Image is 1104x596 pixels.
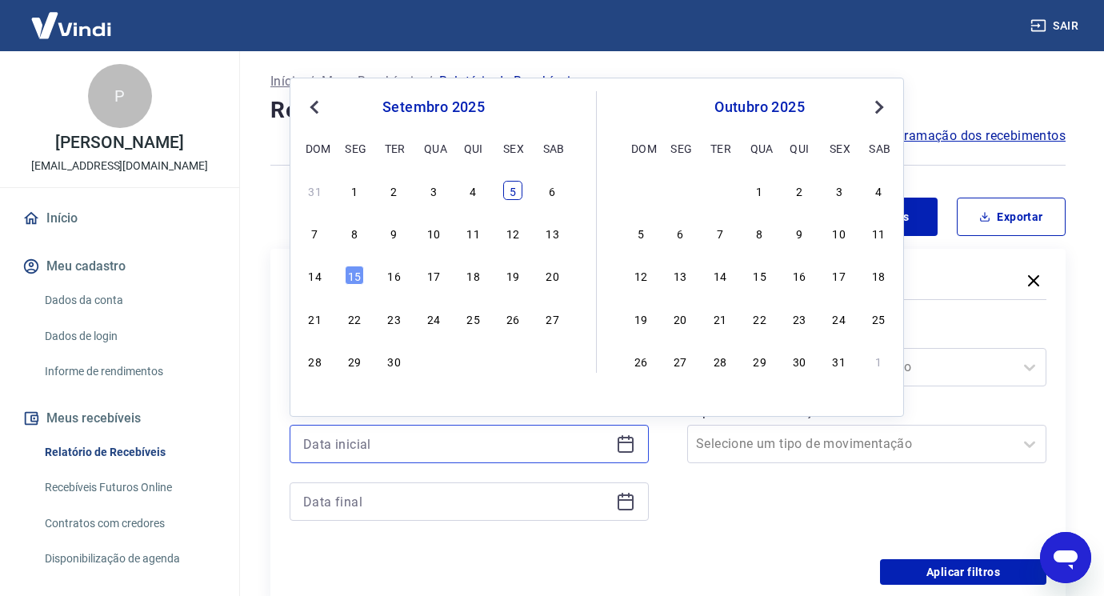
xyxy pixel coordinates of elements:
[790,266,809,285] div: Choose quinta-feira, 16 de outubro de 2025
[670,309,690,328] div: Choose segunda-feira, 20 de outubro de 2025
[270,94,1066,126] h4: Relatório de Recebíveis
[543,138,562,158] div: sab
[869,266,888,285] div: Choose sábado, 18 de outubro de 2025
[629,178,890,372] div: month 2025-10
[830,138,849,158] div: sex
[1027,11,1085,41] button: Sair
[750,266,770,285] div: Choose quarta-feira, 15 de outubro de 2025
[790,138,809,158] div: qui
[503,223,522,242] div: Choose sexta-feira, 12 de setembro de 2025
[424,223,443,242] div: Choose quarta-feira, 10 de setembro de 2025
[19,201,220,236] a: Início
[710,138,730,158] div: ter
[306,223,325,242] div: Choose domingo, 7 de setembro de 2025
[345,351,364,370] div: Choose segunda-feira, 29 de setembro de 2025
[303,432,610,456] input: Data inicial
[869,223,888,242] div: Choose sábado, 11 de outubro de 2025
[309,72,314,91] p: /
[710,223,730,242] div: Choose terça-feira, 7 de outubro de 2025
[869,351,888,370] div: Choose sábado, 1 de novembro de 2025
[830,266,849,285] div: Choose sexta-feira, 17 de outubro de 2025
[38,355,220,388] a: Informe de rendimentos
[464,138,483,158] div: qui
[503,138,522,158] div: sex
[306,351,325,370] div: Choose domingo, 28 de setembro de 2025
[631,351,650,370] div: Choose domingo, 26 de outubro de 2025
[385,309,404,328] div: Choose terça-feira, 23 de setembro de 2025
[710,266,730,285] div: Choose terça-feira, 14 de outubro de 2025
[424,181,443,200] div: Choose quarta-feira, 3 de setembro de 2025
[464,309,483,328] div: Choose quinta-feira, 25 de setembro de 2025
[306,309,325,328] div: Choose domingo, 21 de setembro de 2025
[38,284,220,317] a: Dados da conta
[631,266,650,285] div: Choose domingo, 12 de outubro de 2025
[670,351,690,370] div: Choose segunda-feira, 27 de outubro de 2025
[830,181,849,200] div: Choose sexta-feira, 3 de outubro de 2025
[880,559,1046,585] button: Aplicar filtros
[38,436,220,469] a: Relatório de Recebíveis
[19,1,123,50] img: Vindi
[543,223,562,242] div: Choose sábado, 13 de setembro de 2025
[424,309,443,328] div: Choose quarta-feira, 24 de setembro de 2025
[345,309,364,328] div: Choose segunda-feira, 22 de setembro de 2025
[303,178,564,372] div: month 2025-09
[631,223,650,242] div: Choose domingo, 5 de outubro de 2025
[19,249,220,284] button: Meu cadastro
[869,309,888,328] div: Choose sábado, 25 de outubro de 2025
[543,351,562,370] div: Choose sábado, 4 de outubro de 2025
[790,309,809,328] div: Choose quinta-feira, 23 de outubro de 2025
[503,266,522,285] div: Choose sexta-feira, 19 de setembro de 2025
[385,351,404,370] div: Choose terça-feira, 30 de setembro de 2025
[424,138,443,158] div: qua
[830,223,849,242] div: Choose sexta-feira, 10 de outubro de 2025
[1040,532,1091,583] iframe: Botão para abrir a janela de mensagens
[750,181,770,200] div: Choose quarta-feira, 1 de outubro de 2025
[385,138,404,158] div: ter
[345,266,364,285] div: Choose segunda-feira, 15 de setembro de 2025
[38,542,220,575] a: Disponibilização de agenda
[869,138,888,158] div: sab
[322,72,421,91] a: Meus Recebíveis
[543,309,562,328] div: Choose sábado, 27 de setembro de 2025
[869,181,888,200] div: Choose sábado, 4 de outubro de 2025
[385,223,404,242] div: Choose terça-feira, 9 de setembro de 2025
[503,309,522,328] div: Choose sexta-feira, 26 de setembro de 2025
[830,309,849,328] div: Choose sexta-feira, 24 de outubro de 2025
[503,351,522,370] div: Choose sexta-feira, 3 de outubro de 2025
[750,351,770,370] div: Choose quarta-feira, 29 de outubro de 2025
[543,181,562,200] div: Choose sábado, 6 de setembro de 2025
[543,266,562,285] div: Choose sábado, 20 de setembro de 2025
[427,72,433,91] p: /
[750,309,770,328] div: Choose quarta-feira, 22 de outubro de 2025
[670,223,690,242] div: Choose segunda-feira, 6 de outubro de 2025
[38,507,220,540] a: Contratos com credores
[385,266,404,285] div: Choose terça-feira, 16 de setembro de 2025
[306,138,325,158] div: dom
[957,198,1066,236] button: Exportar
[31,158,208,174] p: [EMAIL_ADDRESS][DOMAIN_NAME]
[710,181,730,200] div: Choose terça-feira, 30 de setembro de 2025
[270,72,302,91] a: Início
[670,266,690,285] div: Choose segunda-feira, 13 de outubro de 2025
[19,401,220,436] button: Meus recebíveis
[790,223,809,242] div: Choose quinta-feira, 9 de outubro de 2025
[631,309,650,328] div: Choose domingo, 19 de outubro de 2025
[88,64,152,128] div: P
[464,181,483,200] div: Choose quinta-feira, 4 de setembro de 2025
[629,98,890,117] div: outubro 2025
[710,351,730,370] div: Choose terça-feira, 28 de outubro de 2025
[424,266,443,285] div: Choose quarta-feira, 17 de setembro de 2025
[464,351,483,370] div: Choose quinta-feira, 2 de outubro de 2025
[870,98,889,117] button: Next Month
[305,98,324,117] button: Previous Month
[303,490,610,514] input: Data final
[38,320,220,353] a: Dados de login
[306,266,325,285] div: Choose domingo, 14 de setembro de 2025
[303,98,564,117] div: setembro 2025
[439,72,577,91] p: Relatório de Recebíveis
[424,351,443,370] div: Choose quarta-feira, 1 de outubro de 2025
[55,134,183,151] p: [PERSON_NAME]
[750,138,770,158] div: qua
